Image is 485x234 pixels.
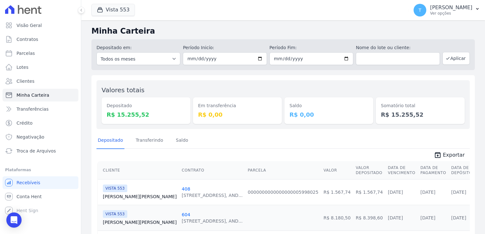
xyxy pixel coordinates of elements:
[245,161,321,179] th: Parcela
[442,52,470,65] button: Aplicar
[96,133,124,149] a: Depositado
[451,215,466,220] a: [DATE]
[353,205,385,231] td: R$ 8.398,60
[289,110,368,119] dd: R$ 0,00
[198,102,277,109] dt: Em transferência
[356,44,440,51] label: Nome do lote ou cliente:
[198,110,277,119] dd: R$ 0,00
[6,212,22,228] div: Open Intercom Messenger
[175,133,189,149] a: Saldo
[430,4,472,11] p: [PERSON_NAME]
[98,161,179,179] th: Cliente
[103,193,177,200] a: [PERSON_NAME][PERSON_NAME]
[17,22,42,29] span: Visão Geral
[449,161,475,179] th: Data de Depósito
[3,19,78,32] a: Visão Geral
[429,151,470,160] a: unarchive Exportar
[420,190,435,195] a: [DATE]
[91,4,135,16] button: Vista 553
[3,190,78,203] a: Conta Hent
[388,215,403,220] a: [DATE]
[248,190,319,195] a: 0000000000000000005998025
[3,89,78,101] a: Minha Carteira
[96,45,132,50] label: Depositado em:
[17,106,49,112] span: Transferências
[182,192,243,198] div: [STREET_ADDRESS], AND...
[91,25,475,37] h2: Minha Carteira
[17,120,33,126] span: Crédito
[182,212,190,217] a: 604
[183,44,267,51] label: Período Inicío:
[17,64,29,70] span: Lotes
[269,44,353,51] label: Período Fim:
[179,161,245,179] th: Contrato
[3,145,78,157] a: Troca de Arquivos
[3,103,78,115] a: Transferências
[5,166,76,174] div: Plataformas
[321,179,353,205] td: R$ 1.567,74
[182,218,243,224] div: [STREET_ADDRESS], AND...
[3,61,78,74] a: Lotes
[17,179,40,186] span: Recebíveis
[17,78,34,84] span: Clientes
[321,161,353,179] th: Valor
[135,133,165,149] a: Transferindo
[17,92,49,98] span: Minha Carteira
[289,102,368,109] dt: Saldo
[451,190,466,195] a: [DATE]
[17,148,56,154] span: Troca de Arquivos
[409,1,485,19] button: T [PERSON_NAME] Ver opções
[419,8,422,12] span: T
[321,205,353,231] td: R$ 8.180,50
[3,176,78,189] a: Recebíveis
[381,110,460,119] dd: R$ 15.255,52
[17,134,44,140] span: Negativação
[103,210,127,218] span: VISTA 553
[418,161,448,179] th: Data de Pagamento
[107,110,185,119] dd: R$ 15.255,52
[353,161,385,179] th: Valor Depositado
[103,185,127,192] span: VISTA 553
[103,219,177,225] a: [PERSON_NAME][PERSON_NAME]
[17,36,38,42] span: Contratos
[17,50,35,56] span: Parcelas
[3,75,78,88] a: Clientes
[182,186,190,192] a: 408
[385,161,418,179] th: Data de Vencimento
[3,33,78,46] a: Contratos
[430,11,472,16] p: Ver opções
[388,190,403,195] a: [DATE]
[3,117,78,129] a: Crédito
[107,102,185,109] dt: Depositado
[434,151,442,159] i: unarchive
[3,131,78,143] a: Negativação
[353,179,385,205] td: R$ 1.567,74
[3,47,78,60] a: Parcelas
[443,151,465,159] span: Exportar
[420,215,435,220] a: [DATE]
[381,102,460,109] dt: Somatório total
[102,86,144,94] label: Valores totais
[17,193,42,200] span: Conta Hent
